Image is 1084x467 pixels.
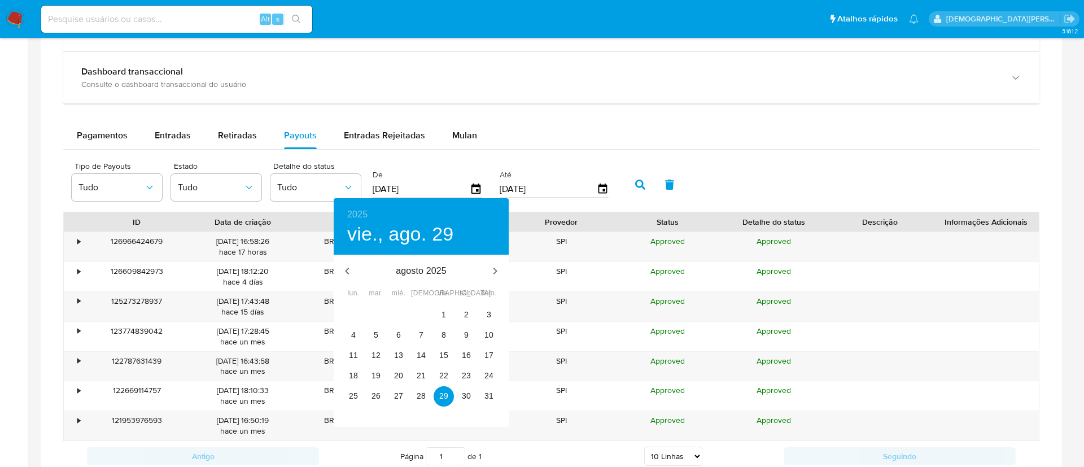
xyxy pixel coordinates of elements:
span: lun. [343,288,364,299]
span: dom. [479,288,499,299]
p: 20 [394,370,403,381]
p: 26 [371,390,381,401]
p: 2 [464,309,469,320]
p: 18 [349,370,358,381]
button: 7 [411,325,431,346]
span: mié. [388,288,409,299]
p: 8 [442,329,446,341]
button: 31 [479,386,499,407]
button: 26 [366,386,386,407]
button: 29 [434,386,454,407]
p: 6 [396,329,401,341]
p: 31 [484,390,493,401]
button: 25 [343,386,364,407]
button: 11 [343,346,364,366]
p: 7 [419,329,423,341]
button: 12 [366,346,386,366]
button: 20 [388,366,409,386]
p: 19 [371,370,381,381]
span: mar. [366,288,386,299]
p: 14 [417,350,426,361]
button: 15 [434,346,454,366]
button: 23 [456,366,477,386]
button: 24 [479,366,499,386]
p: 5 [374,329,378,341]
button: vie., ago. 29 [347,222,454,246]
p: 17 [484,350,493,361]
button: 21 [411,366,431,386]
button: 3 [479,305,499,325]
button: 10 [479,325,499,346]
p: 11 [349,350,358,361]
span: sáb. [456,288,477,299]
button: 9 [456,325,477,346]
button: 27 [388,386,409,407]
p: 22 [439,370,448,381]
button: 1 [434,305,454,325]
p: 13 [394,350,403,361]
button: 8 [434,325,454,346]
button: 17 [479,346,499,366]
p: 3 [487,309,491,320]
p: agosto 2025 [361,264,482,278]
button: 16 [456,346,477,366]
button: 28 [411,386,431,407]
button: 6 [388,325,409,346]
p: 10 [484,329,493,341]
button: 19 [366,366,386,386]
p: 24 [484,370,493,381]
p: 30 [462,390,471,401]
button: 5 [366,325,386,346]
p: 27 [394,390,403,401]
p: 29 [439,390,448,401]
p: 4 [351,329,356,341]
button: 22 [434,366,454,386]
button: 2 [456,305,477,325]
button: 13 [388,346,409,366]
p: 25 [349,390,358,401]
button: 2025 [347,207,368,222]
p: 16 [462,350,471,361]
p: 15 [439,350,448,361]
p: 28 [417,390,426,401]
p: 1 [442,309,446,320]
p: 12 [371,350,381,361]
span: vie. [434,288,454,299]
button: 18 [343,366,364,386]
button: 4 [343,325,364,346]
p: 21 [417,370,426,381]
button: 14 [411,346,431,366]
span: [DEMOGRAPHIC_DATA]. [411,288,431,299]
p: 23 [462,370,471,381]
button: 30 [456,386,477,407]
p: 9 [464,329,469,341]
